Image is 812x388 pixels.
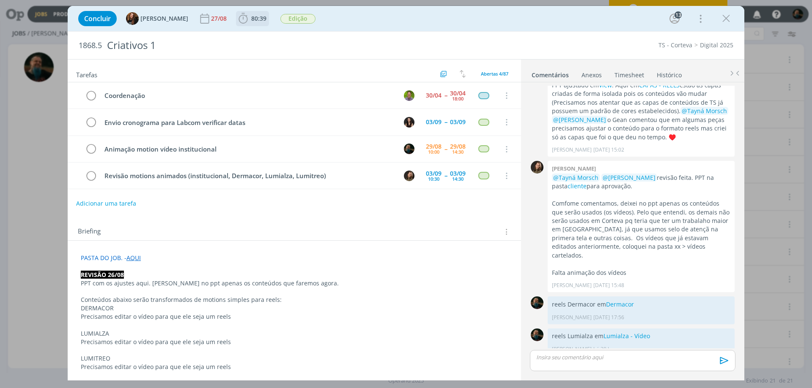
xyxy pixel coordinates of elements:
[444,146,447,152] span: --
[404,117,414,128] img: I
[452,96,464,101] div: 18:00
[101,90,396,101] div: Coordenação
[656,67,682,79] a: Histórico
[552,146,592,154] p: [PERSON_NAME]
[280,14,315,24] span: Edição
[552,300,730,309] p: reels Dermacor em
[700,41,733,49] a: Digital 2025
[426,144,442,149] div: 29/08
[81,329,508,338] p: LUMIALZA
[403,89,415,102] button: T
[428,176,439,181] div: 10:30
[531,328,543,341] img: M
[68,6,744,380] div: dialog
[79,41,102,50] span: 1868.5
[593,314,624,321] span: [DATE] 17:56
[428,149,439,154] div: 10:00
[460,70,466,78] img: arrow-down-up.svg
[444,173,447,179] span: --
[81,279,508,288] p: PPT com os ajustes aqui. [PERSON_NAME] no ppt apenas os conteúdos que faremos agora.
[604,332,650,340] a: Lumialza - Vídeo
[76,69,97,79] span: Tarefas
[444,92,447,98] span: --
[531,296,543,309] img: M
[126,12,188,25] button: T[PERSON_NAME]
[126,12,139,25] img: T
[552,165,596,172] b: [PERSON_NAME]
[426,119,442,125] div: 03/09
[531,161,543,174] img: J
[78,11,117,26] button: Concluir
[450,90,466,96] div: 30/04
[452,149,464,154] div: 14:30
[552,269,730,277] p: Falta animação dos vídeos
[614,67,645,79] a: Timesheet
[81,271,124,279] strong: REVISÃO 26/08
[403,169,415,182] button: J
[81,338,508,346] p: Precisamos editar o vídeo para que ele seja um reels
[140,16,188,22] span: [PERSON_NAME]
[531,67,569,79] a: Comentários
[606,300,634,308] a: Dermacor
[552,81,730,141] p: PPT ajustado em . Aqui em estão as capas criadas de forma isolada pois os conteúdos vão mudar (Pr...
[452,176,464,181] div: 14:30
[450,144,466,149] div: 29/08
[552,282,592,289] p: [PERSON_NAME]
[450,119,466,125] div: 03/09
[668,12,681,25] button: 13
[444,119,447,125] span: --
[101,144,396,155] div: Animação motion vídeo institucional
[81,312,508,321] p: Precisamos editar o vídeo para que ele seja um reels
[639,81,680,89] a: CAPAS - REELS
[211,16,228,22] div: 27/08
[450,171,466,176] div: 03/09
[251,14,266,22] span: 80:39
[126,254,141,262] a: AQUI
[568,182,587,190] a: cliente
[426,92,442,98] div: 30/04
[280,14,316,24] button: Edição
[101,117,396,128] div: Envio cronograma para Labcom verificar datas
[552,314,592,321] p: [PERSON_NAME]
[552,345,592,353] p: [PERSON_NAME]
[404,171,414,181] img: J
[552,332,730,340] p: reels Lumialza em
[593,345,621,353] span: há 20 horas
[552,174,730,191] p: revisão feita. PPT na pasta para aprovação.
[403,143,415,155] button: M
[426,171,442,176] div: 03/09
[553,116,606,124] span: @[PERSON_NAME]
[404,144,414,154] img: M
[658,41,692,49] a: TS - Corteva
[236,12,269,25] button: 80:39
[552,199,730,260] p: Comfome comentamos, deixei no ppt apenas os conteúdos que serão usados (os vídeos). Pelo que ente...
[403,116,415,128] button: I
[101,171,396,181] div: Revisão motions animados (institucional, Dermacor, Lumialza, Lumitreo)
[593,146,624,154] span: [DATE] 15:02
[78,226,101,237] span: Briefing
[81,304,508,312] p: DERMACOR
[593,282,624,289] span: [DATE] 15:48
[404,90,414,101] img: T
[81,354,508,363] p: LUMITREO
[603,174,656,182] span: @[PERSON_NAME]
[553,174,598,182] span: @Tayná Morsch
[84,15,111,22] span: Concluir
[76,196,137,211] button: Adicionar uma tarefa
[81,363,508,371] p: Precisamos editar o vídeo para que ele seja um reels
[675,11,682,19] div: 13
[599,81,612,89] a: View
[81,254,126,262] span: PASTA DO JOB. -
[104,35,457,56] div: Criativos 1
[481,71,508,77] span: Abertas 4/87
[682,107,727,115] span: @Tayná Morsch
[582,71,602,79] div: Anexos
[81,296,508,304] p: Conteúdos abaixo serão transformados de motions simples para reels:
